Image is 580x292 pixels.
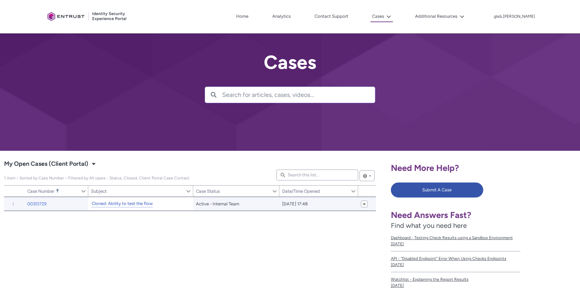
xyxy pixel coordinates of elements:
input: Search for articles, cases, videos... [222,87,375,103]
button: Submit A Case [391,182,484,198]
span: Need More Help? [391,163,459,173]
span: Case Number [27,189,54,194]
lightning-formatted-date-time: [DATE] [391,242,404,246]
h2: Cases [205,52,375,73]
span: Dashboard - Testing Check Results using a Sandbox Environment [391,235,520,241]
a: Contact Support [313,11,350,21]
a: Cloned: Ability to test the flow [92,200,153,207]
a: Home [234,11,250,21]
a: Date/Time Opened [279,186,351,196]
a: API - "Disabled Endpoint" Error When Using Checks Endpoints[DATE] [391,251,520,272]
a: Case Number [25,186,81,196]
button: Additional Resources [413,11,466,21]
button: List View Controls [360,170,375,181]
span: Find what you need here [391,221,467,230]
button: User Profile gleb.borisov [493,13,535,19]
lightning-formatted-date-time: [DATE] [391,283,404,288]
lightning-formatted-date-time: [DATE] [391,262,404,267]
a: 00351729 [27,201,46,207]
span: My Open Cases (Client Portal) [4,159,88,170]
span: My Open Cases (Client Portal) [4,176,189,180]
button: Select a List View: Cases [90,160,98,168]
a: Subject [88,186,186,196]
button: Search [205,87,222,103]
span: API - "Disabled Endpoint" Error When Using Checks Endpoints [391,255,520,262]
h1: Need Answers Fast? [391,210,520,220]
a: Case Status [193,186,272,196]
iframe: Qualified Messenger [459,134,580,292]
button: Cases [370,11,393,22]
span: Watchlist - Explaining the Report Results [391,276,520,282]
a: Analytics, opens in new tab [271,11,292,21]
input: Search this list... [276,170,358,180]
a: Dashboard - Testing Check Results using a Sandbox Environment[DATE] [391,231,520,251]
p: gleb.[PERSON_NAME] [494,14,535,19]
span: Active - Internal Team [196,201,239,207]
span: [DATE] 17:48 [282,201,308,207]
